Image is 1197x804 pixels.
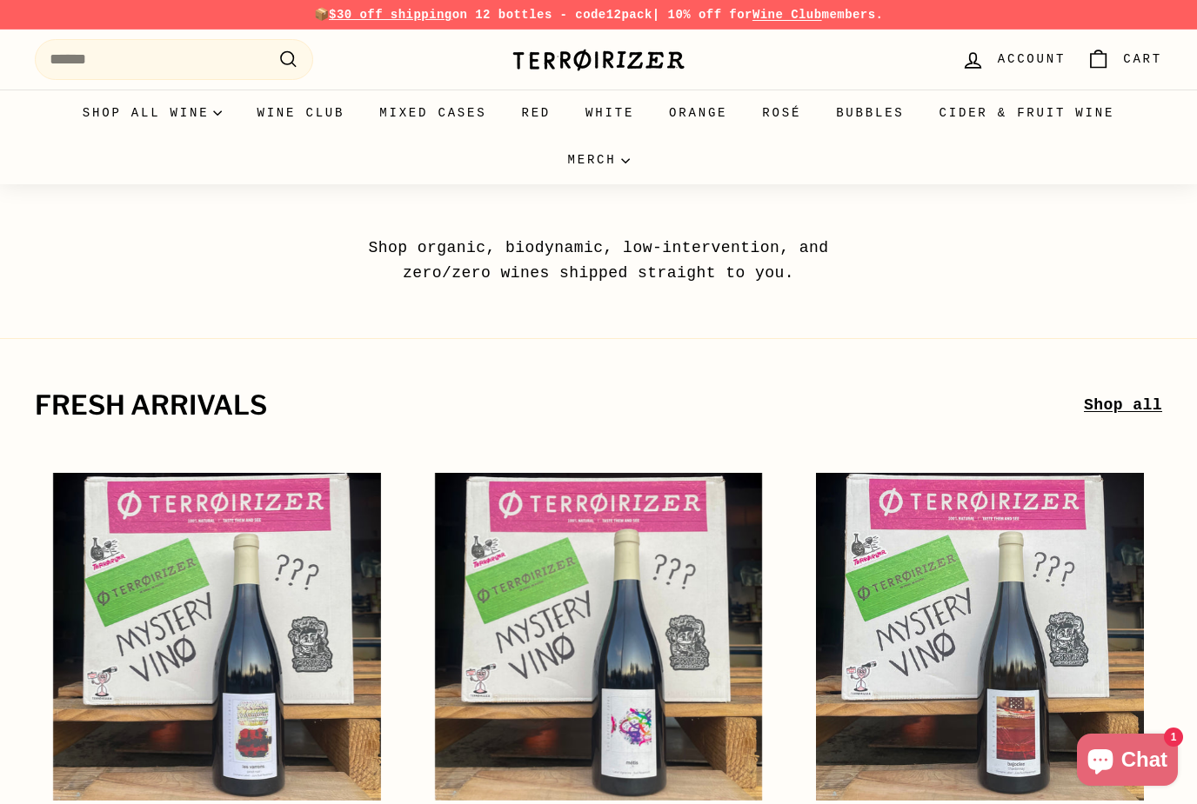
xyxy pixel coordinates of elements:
[362,90,504,136] a: Mixed Cases
[568,90,652,136] a: White
[35,391,1084,421] h2: fresh arrivals
[951,34,1076,85] a: Account
[606,8,652,22] strong: 12pack
[35,5,1162,24] p: 📦 on 12 bottles - code | 10% off for members.
[1072,734,1183,790] inbox-online-store-chat: Shopify online store chat
[819,90,921,136] a: Bubbles
[1076,34,1173,85] a: Cart
[65,90,240,136] summary: Shop all wine
[329,8,452,22] span: $30 off shipping
[922,90,1133,136] a: Cider & Fruit Wine
[239,90,362,136] a: Wine Club
[745,90,819,136] a: Rosé
[652,90,745,136] a: Orange
[998,50,1066,69] span: Account
[504,90,568,136] a: Red
[1123,50,1162,69] span: Cart
[752,8,822,22] a: Wine Club
[1084,393,1162,418] a: Shop all
[329,236,868,286] p: Shop organic, biodynamic, low-intervention, and zero/zero wines shipped straight to you.
[550,136,646,183] summary: Merch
